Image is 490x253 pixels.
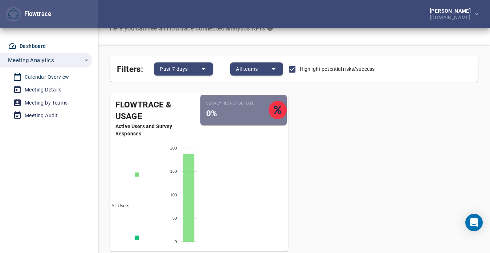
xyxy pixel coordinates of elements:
div: split button [230,62,283,76]
span: All teams [236,65,258,73]
span: Filters: [117,60,143,76]
div: Meeting by Teams [25,98,68,107]
div: Meeting Audit [25,111,58,120]
div: Flowtrace & Usage [110,99,199,123]
tspan: 200 [170,146,177,150]
tspan: 0 [175,239,177,244]
div: Dashboard [20,42,46,51]
div: Flowtrace [6,7,51,22]
div: Flowtrace [21,10,51,19]
div: Here you can see all Flowtrace connected analytics KPI's [110,24,273,33]
img: Flowtrace [8,8,19,20]
div: [PERSON_NAME] [430,8,474,13]
button: [PERSON_NAME][DOMAIN_NAME] [418,6,484,22]
tspan: 150 [170,169,177,174]
div: split button [154,62,213,76]
span: Highlight potential risks/success [300,65,375,73]
span: Active Users and Survey Responses [110,123,199,137]
tspan: 100 [170,192,177,197]
small: Survey Response Rate [206,101,269,106]
span: Past 7 days [160,65,188,73]
button: All teams [230,62,264,76]
div: Calendar Overview [25,73,69,82]
span: 0% [206,109,217,118]
div: [DOMAIN_NAME] [430,13,474,20]
div: Open Intercom Messenger [465,214,483,231]
button: Flowtrace [6,7,21,22]
button: Past 7 days [154,62,194,76]
span: All Users [106,203,129,208]
span: Meeting Analytics [8,56,54,65]
div: Meeting Details [25,85,61,94]
tspan: 50 [172,216,177,220]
